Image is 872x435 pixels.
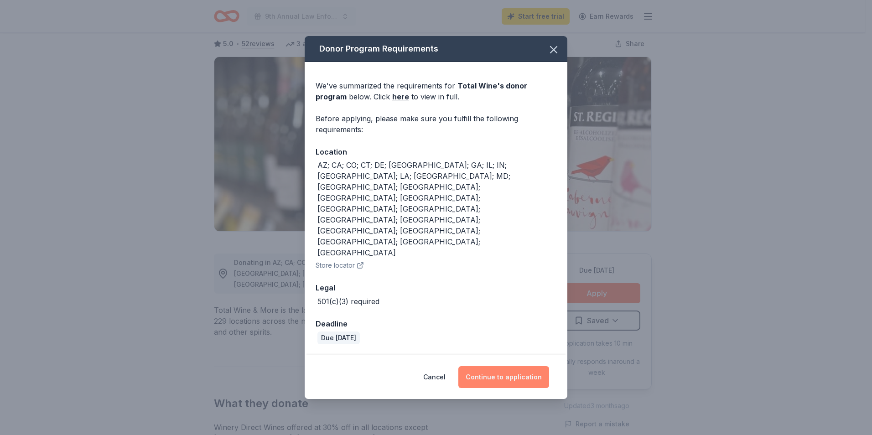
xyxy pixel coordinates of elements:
div: Legal [316,282,556,294]
div: Due [DATE] [317,331,360,344]
div: AZ; CA; CO; CT; DE; [GEOGRAPHIC_DATA]; GA; IL; IN; [GEOGRAPHIC_DATA]; LA; [GEOGRAPHIC_DATA]; MD; ... [317,160,556,258]
div: Donor Program Requirements [305,36,567,62]
div: 501(c)(3) required [317,296,379,307]
div: Before applying, please make sure you fulfill the following requirements: [316,113,556,135]
button: Store locator [316,260,364,271]
button: Cancel [423,366,446,388]
div: Location [316,146,556,158]
div: We've summarized the requirements for below. Click to view in full. [316,80,556,102]
a: here [392,91,409,102]
button: Continue to application [458,366,549,388]
div: Deadline [316,318,556,330]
